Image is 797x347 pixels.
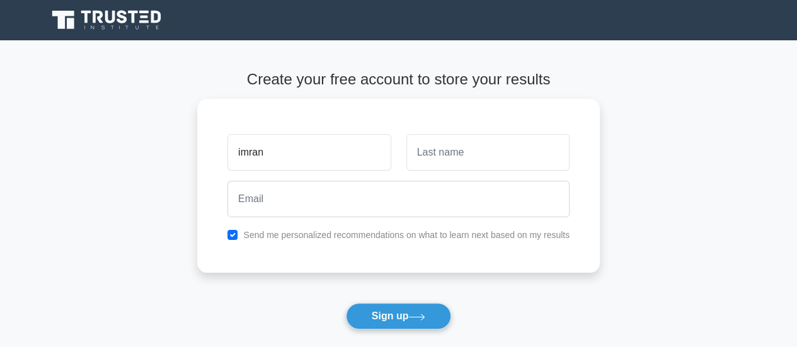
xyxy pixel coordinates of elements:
h4: Create your free account to store your results [197,71,600,89]
input: Email [227,181,570,217]
input: First name [227,134,391,171]
input: Last name [406,134,570,171]
button: Sign up [346,303,452,329]
label: Send me personalized recommendations on what to learn next based on my results [243,230,570,240]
